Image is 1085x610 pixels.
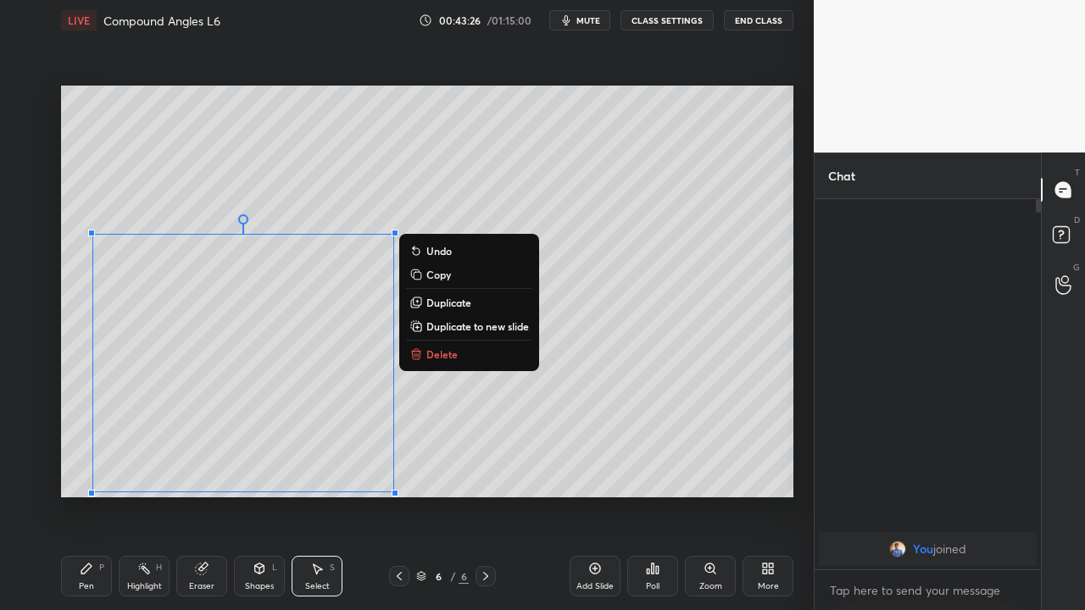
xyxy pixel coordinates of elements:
[406,344,532,364] button: Delete
[450,571,455,581] div: /
[549,10,610,30] button: mute
[459,568,469,584] div: 6
[913,542,933,556] span: You
[1075,166,1080,179] p: T
[430,571,447,581] div: 6
[815,529,1041,569] div: grid
[426,347,458,361] p: Delete
[646,582,659,591] div: Poll
[426,296,471,309] p: Duplicate
[576,14,600,26] span: mute
[245,582,274,591] div: Shapes
[330,563,335,572] div: S
[406,264,532,285] button: Copy
[79,582,94,591] div: Pen
[406,241,532,261] button: Undo
[156,563,162,572] div: H
[758,582,779,591] div: More
[61,10,97,30] div: LIVE
[1073,261,1080,274] p: G
[406,316,532,336] button: Duplicate to new slide
[576,582,614,591] div: Add Slide
[406,292,532,313] button: Duplicate
[1074,213,1080,226] p: D
[127,582,162,591] div: Highlight
[305,582,330,591] div: Select
[699,582,722,591] div: Zoom
[815,153,869,198] p: Chat
[426,268,451,281] p: Copy
[103,13,220,29] h4: Compound Angles L6
[724,10,793,30] button: End Class
[272,563,277,572] div: L
[189,582,214,591] div: Eraser
[620,10,714,30] button: CLASS SETTINGS
[426,244,452,258] p: Undo
[426,319,529,333] p: Duplicate to new slide
[889,541,906,557] img: 3837170fdf774a0a80afabd66fc0582a.jpg
[933,542,966,556] span: joined
[99,563,104,572] div: P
